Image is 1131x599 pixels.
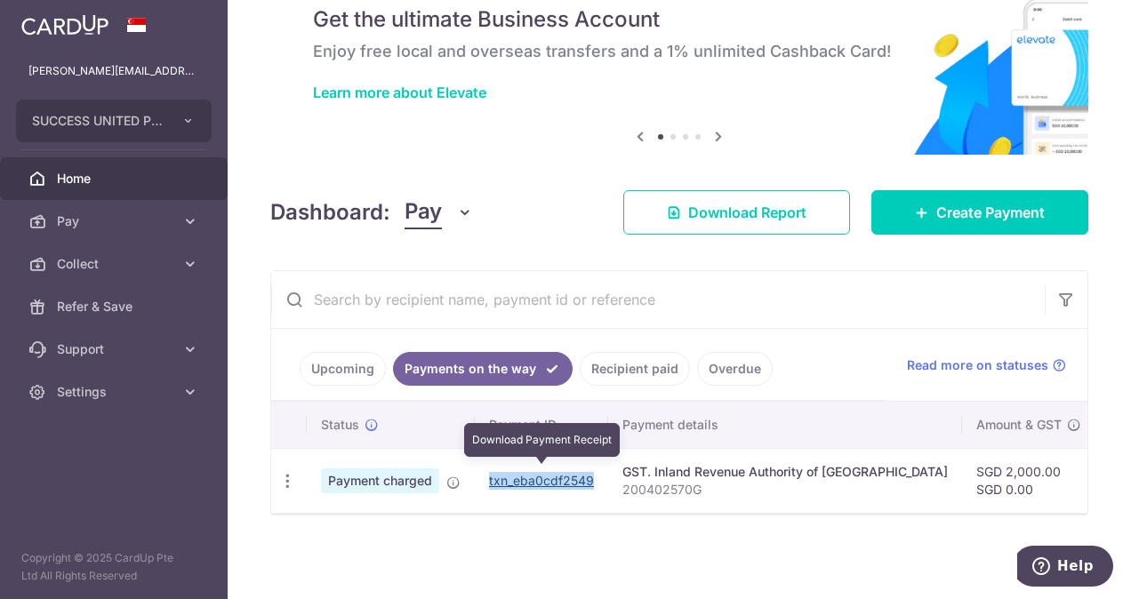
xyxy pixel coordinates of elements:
span: Pay [57,212,174,230]
div: GST. Inland Revenue Authority of [GEOGRAPHIC_DATA] [622,463,948,481]
span: Status [321,416,359,434]
span: Settings [57,383,174,401]
span: Refer & Save [57,298,174,315]
h4: Dashboard: [270,196,390,228]
a: Upcoming [300,352,386,386]
span: Amount & GST [976,416,1062,434]
a: Create Payment [871,190,1088,235]
span: Pay [405,196,442,229]
span: Home [57,170,174,188]
span: Collect [57,255,174,273]
a: txn_eba0cdf2549 [489,473,594,488]
th: Payment ID [475,402,608,448]
span: Payment charged [321,468,439,493]
button: SUCCESS UNITED PTE. LTD. [16,100,212,142]
h6: Enjoy free local and overseas transfers and a 1% unlimited Cashback Card! [313,41,1046,62]
input: Search by recipient name, payment id or reference [271,271,1045,328]
a: Recipient paid [580,352,690,386]
img: CardUp [21,14,108,36]
div: Download Payment Receipt [464,423,620,457]
button: Pay [405,196,473,229]
span: SUCCESS UNITED PTE. LTD. [32,112,164,130]
span: Download Report [688,202,806,223]
td: SGD 2,000.00 SGD 0.00 [962,448,1095,513]
a: Download Report [623,190,850,235]
span: Create Payment [936,202,1045,223]
th: Payment details [608,402,962,448]
p: [PERSON_NAME][EMAIL_ADDRESS][DOMAIN_NAME] [28,62,199,80]
a: Payments on the way [393,352,573,386]
iframe: Opens a widget where you can find more information [1017,546,1113,590]
a: Overdue [697,352,773,386]
h5: Get the ultimate Business Account [313,5,1046,34]
a: Learn more about Elevate [313,84,486,101]
a: Read more on statuses [907,356,1066,374]
span: Read more on statuses [907,356,1048,374]
span: Support [57,340,174,358]
p: 200402570G [622,481,948,499]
